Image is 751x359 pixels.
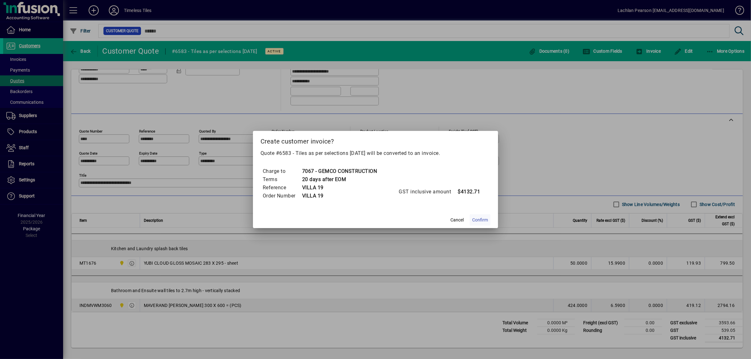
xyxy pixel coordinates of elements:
td: Charge to [262,167,302,175]
td: VILLA 19 [302,192,377,200]
p: Quote #6583 - Tiles as per selections [DATE] will be converted to an invoice. [261,150,491,157]
h2: Create customer invoice? [253,131,498,149]
td: Terms [262,175,302,184]
button: Confirm [470,214,490,226]
span: Confirm [472,217,488,223]
td: $4132.71 [457,188,483,196]
td: 20 days after EOM [302,175,377,184]
button: Cancel [447,214,467,226]
td: GST inclusive amount [398,188,457,196]
td: VILLA 19 [302,184,377,192]
span: Cancel [450,217,464,223]
td: Reference [262,184,302,192]
td: Order Number [262,192,302,200]
td: 7067 - GEMCO CONSTRUCTION [302,167,377,175]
